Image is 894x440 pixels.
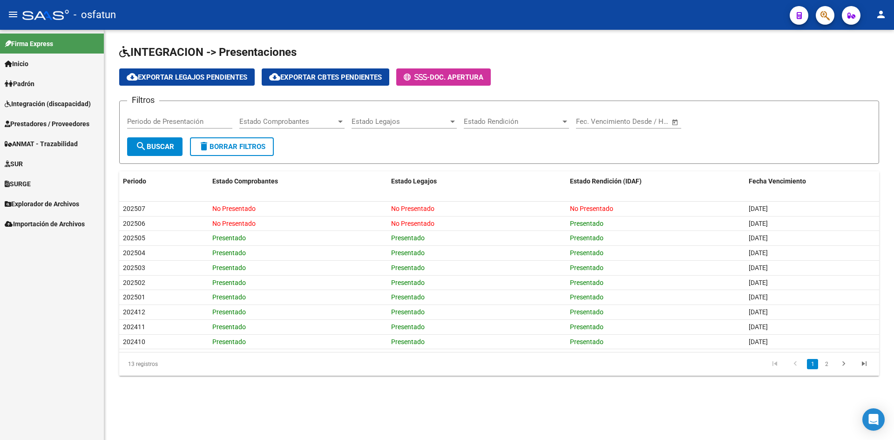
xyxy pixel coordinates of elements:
span: Presentado [570,249,603,257]
span: Presentado [570,220,603,227]
span: Doc. Apertura [430,73,483,81]
h3: Filtros [127,94,159,107]
span: 202412 [123,308,145,316]
mat-icon: search [135,141,147,152]
span: Presentado [570,234,603,242]
span: Prestadores / Proveedores [5,119,89,129]
span: [DATE] [749,220,768,227]
datatable-header-cell: Estado Comprobantes [209,171,387,191]
span: 202505 [123,234,145,242]
span: 202507 [123,205,145,212]
span: Inicio [5,59,28,69]
datatable-header-cell: Periodo [119,171,209,191]
span: Presentado [391,279,425,286]
span: Presentado [391,308,425,316]
a: go to next page [835,359,853,369]
span: 202503 [123,264,145,271]
span: [DATE] [749,279,768,286]
span: Fecha Vencimiento [749,177,806,185]
span: Presentado [212,323,246,331]
a: 2 [821,359,832,369]
span: [DATE] [749,308,768,316]
span: Estado Comprobantes [239,117,336,126]
span: Estado Legajos [391,177,437,185]
div: Open Intercom Messenger [862,408,885,431]
datatable-header-cell: Fecha Vencimiento [745,171,879,191]
span: SURGE [5,179,31,189]
span: [DATE] [749,338,768,345]
span: Padrón [5,79,34,89]
span: Estado Rendición [464,117,561,126]
button: Borrar Filtros [190,137,274,156]
span: No Presentado [212,220,256,227]
datatable-header-cell: Estado Legajos [387,171,566,191]
span: Firma Express [5,39,53,49]
span: Presentado [391,249,425,257]
span: 202411 [123,323,145,331]
button: Exportar Cbtes Pendientes [262,68,389,86]
span: Buscar [135,142,174,151]
span: Presentado [570,338,603,345]
span: [DATE] [749,234,768,242]
span: 202501 [123,293,145,301]
span: Estado Rendición (IDAF) [570,177,642,185]
li: page 2 [819,356,833,372]
span: Presentado [212,264,246,271]
datatable-header-cell: Estado Rendición (IDAF) [566,171,745,191]
span: Presentado [212,338,246,345]
span: No Presentado [212,205,256,212]
span: Periodo [123,177,146,185]
a: go to first page [766,359,784,369]
span: Presentado [212,308,246,316]
li: page 1 [806,356,819,372]
span: No Presentado [570,205,613,212]
span: Estado Legajos [352,117,448,126]
span: [DATE] [749,323,768,331]
span: Borrar Filtros [198,142,265,151]
span: Presentado [570,264,603,271]
mat-icon: delete [198,141,210,152]
span: Estado Comprobantes [212,177,278,185]
span: Presentado [570,279,603,286]
span: Presentado [212,279,246,286]
span: Presentado [391,293,425,301]
input: Fecha inicio [576,117,614,126]
span: [DATE] [749,264,768,271]
span: - [404,73,430,81]
span: 202410 [123,338,145,345]
span: [DATE] [749,205,768,212]
mat-icon: cloud_download [269,71,280,82]
span: - osfatun [74,5,116,25]
span: No Presentado [391,205,434,212]
button: -Doc. Apertura [396,68,491,86]
mat-icon: person [875,9,887,20]
span: [DATE] [749,249,768,257]
span: Presentado [391,234,425,242]
span: Presentado [212,293,246,301]
span: Presentado [570,293,603,301]
a: go to previous page [786,359,804,369]
span: [DATE] [749,293,768,301]
span: SUR [5,159,23,169]
span: 202506 [123,220,145,227]
span: Presentado [391,338,425,345]
span: Presentado [212,234,246,242]
span: Presentado [570,308,603,316]
input: Fecha fin [622,117,667,126]
mat-icon: cloud_download [127,71,138,82]
div: 13 registros [119,352,270,376]
span: Explorador de Archivos [5,199,79,209]
span: INTEGRACION -> Presentaciones [119,46,297,59]
button: Exportar Legajos Pendientes [119,68,255,86]
span: ANMAT - Trazabilidad [5,139,78,149]
button: Buscar [127,137,183,156]
span: 202502 [123,279,145,286]
span: No Presentado [391,220,434,227]
span: Importación de Archivos [5,219,85,229]
button: Open calendar [670,117,681,128]
span: Integración (discapacidad) [5,99,91,109]
a: go to last page [855,359,873,369]
span: Presentado [212,249,246,257]
span: 202504 [123,249,145,257]
span: Exportar Cbtes Pendientes [269,73,382,81]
